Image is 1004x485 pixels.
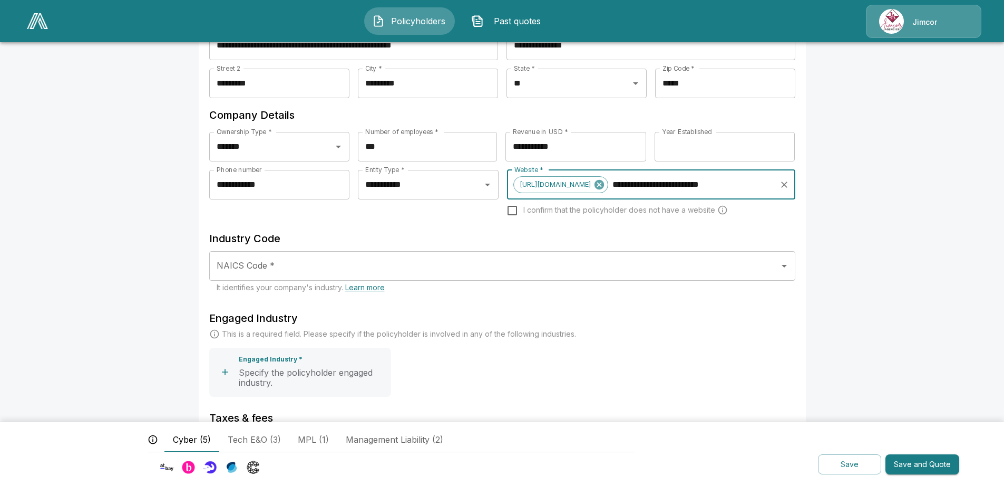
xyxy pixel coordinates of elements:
[488,15,546,27] span: Past quotes
[345,283,385,292] a: Learn more
[173,433,211,446] span: Cyber (5)
[225,461,238,474] img: Carrier Logo
[209,348,391,397] button: Engaged Industry *Specify the policyholder engaged industry.
[222,329,576,339] p: This is a required field. Please specify if the policyholder is involved in any of the following ...
[217,165,262,174] label: Phone number
[628,76,643,91] button: Open
[513,127,568,136] label: Revenue in USD *
[365,64,382,73] label: City *
[239,368,387,388] p: Specify the policyholder engaged industry.
[372,15,385,27] img: Policyholders Icon
[228,433,281,446] span: Tech E&O (3)
[217,64,240,73] label: Street 2
[217,127,271,136] label: Ownership Type *
[513,176,608,193] div: [URL][DOMAIN_NAME]
[346,433,443,446] span: Management Liability (2)
[217,283,385,292] span: It identifies your company's industry.
[777,177,792,192] button: Clear
[514,64,535,73] label: State *
[662,127,711,136] label: Year Established
[480,177,495,192] button: Open
[523,205,715,215] span: I confirm that the policyholder does not have a website
[364,7,455,35] button: Policyholders IconPolicyholders
[662,64,695,73] label: Zip Code *
[331,139,346,154] button: Open
[209,310,795,327] h6: Engaged Industry
[203,461,217,474] img: Carrier Logo
[514,178,597,191] span: [URL][DOMAIN_NAME]
[209,107,795,123] h6: Company Details
[389,15,447,27] span: Policyholders
[471,15,484,27] img: Past quotes Icon
[298,433,329,446] span: MPL (1)
[247,461,260,474] img: Carrier Logo
[717,205,728,215] svg: Carriers run a cyber security scan on the policyholders' websites. Please enter a website wheneve...
[365,165,404,174] label: Entity Type *
[365,127,438,136] label: Number of employees *
[463,7,554,35] button: Past quotes IconPast quotes
[514,165,543,174] label: Website *
[777,259,792,273] button: Open
[239,356,303,364] p: Engaged Industry *
[209,410,795,426] h6: Taxes & fees
[209,230,795,247] h6: Industry Code
[27,13,48,29] img: AA Logo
